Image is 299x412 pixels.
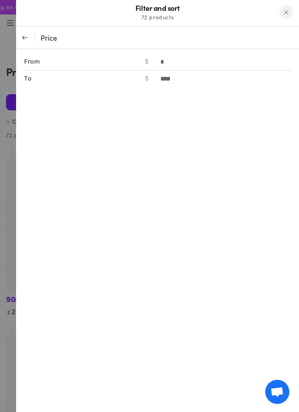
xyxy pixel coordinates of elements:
label: From [24,53,134,70]
label: To [24,70,134,87]
span: $ [134,70,160,87]
span: Price [34,27,299,49]
button: Price [16,27,299,49]
a: Open chat [265,380,289,404]
span: $ [134,53,160,70]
